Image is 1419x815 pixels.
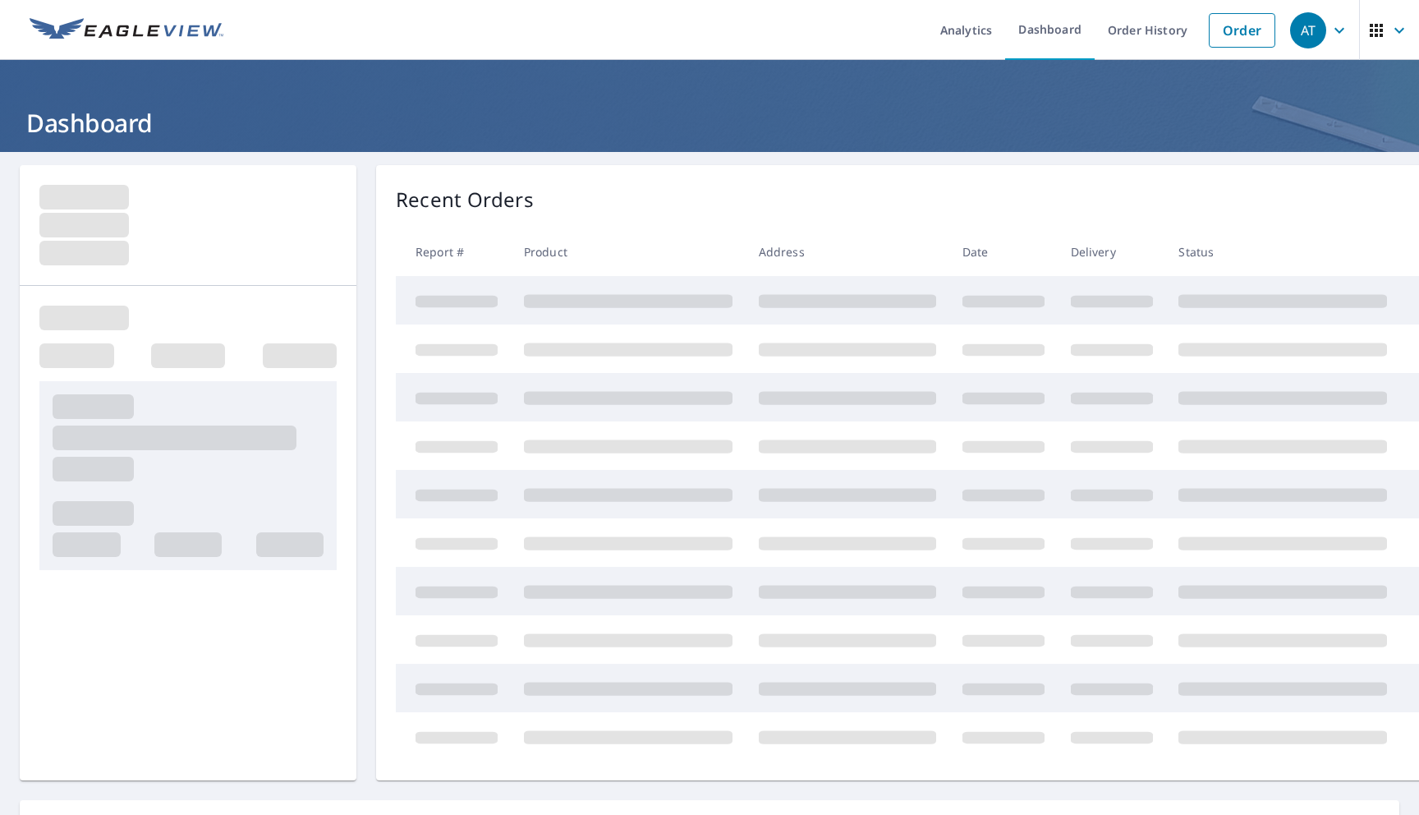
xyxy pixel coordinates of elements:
[396,228,511,276] th: Report #
[20,106,1399,140] h1: Dashboard
[30,18,223,43] img: EV Logo
[396,185,534,214] p: Recent Orders
[746,228,949,276] th: Address
[1209,13,1275,48] a: Order
[511,228,746,276] th: Product
[1290,12,1326,48] div: AT
[1165,228,1400,276] th: Status
[949,228,1058,276] th: Date
[1058,228,1166,276] th: Delivery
